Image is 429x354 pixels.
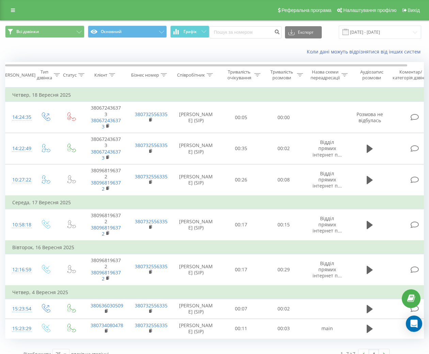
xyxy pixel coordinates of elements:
[220,133,263,164] td: 00:35
[84,254,128,285] td: 380968196372
[313,139,342,158] span: Відділ прямих інтернет п...
[135,302,168,309] a: 380732556335
[263,164,305,195] td: 00:08
[135,263,168,270] a: 380732556335
[263,254,305,285] td: 00:29
[91,269,121,282] a: 380968196372
[282,7,332,13] span: Реферальна програма
[84,209,128,240] td: 380968196372
[209,26,282,38] input: Пошук за номером
[91,179,121,192] a: 380968196372
[1,72,35,78] div: [PERSON_NAME]
[220,254,263,285] td: 00:17
[135,142,168,148] a: 380732556335
[94,72,107,78] div: Клієнт
[172,254,220,285] td: [PERSON_NAME] (SIP)
[313,260,342,279] span: Відділ прямих інтернет п...
[356,111,383,124] span: Розмова не відбулась
[220,209,263,240] td: 00:17
[12,111,26,124] div: 14:24:35
[343,7,396,13] span: Налаштування профілю
[355,69,388,81] div: Аудіозапис розмови
[263,319,305,338] td: 00:03
[307,48,424,55] a: Коли дані можуть відрізнятися вiд інших систем
[63,72,77,78] div: Статус
[408,7,420,13] span: Вихід
[84,133,128,164] td: 380672436373
[84,102,128,133] td: 380672436373
[12,322,26,335] div: 15:23:29
[263,102,305,133] td: 00:00
[135,173,168,180] a: 380732556335
[263,133,305,164] td: 00:02
[220,102,263,133] td: 00:05
[91,224,121,237] a: 380968196372
[263,209,305,240] td: 00:15
[84,164,128,195] td: 380968196372
[37,69,52,81] div: Тип дзвінка
[313,170,342,189] span: Відділ прямих інтернет п...
[135,322,168,328] a: 380732556335
[12,218,26,231] div: 10:58:18
[91,302,123,309] a: 380636030509
[88,26,167,38] button: Основний
[220,319,263,338] td: 00:11
[91,322,123,328] a: 380734080478
[170,26,209,38] button: Графік
[135,218,168,225] a: 380732556335
[263,299,305,319] td: 00:02
[135,111,168,117] a: 380732556335
[172,102,220,133] td: [PERSON_NAME] (SIP)
[268,69,295,81] div: Тривалість розмови
[5,26,84,38] button: Всі дзвінки
[172,299,220,319] td: [PERSON_NAME] (SIP)
[172,164,220,195] td: [PERSON_NAME] (SIP)
[311,69,340,81] div: Назва схеми переадресації
[313,215,342,234] span: Відділ прямих інтернет п...
[131,72,159,78] div: Бізнес номер
[91,117,121,130] a: 380672436373
[16,29,39,34] span: Всі дзвінки
[12,142,26,155] div: 14:22:49
[91,148,121,161] a: 380672436373
[172,133,220,164] td: [PERSON_NAME] (SIP)
[12,302,26,316] div: 15:23:54
[406,316,422,332] div: Open Intercom Messenger
[172,319,220,338] td: [PERSON_NAME] (SIP)
[12,263,26,276] div: 12:16:59
[12,173,26,187] div: 10:27:22
[177,72,205,78] div: Співробітник
[305,319,349,338] td: main
[220,164,263,195] td: 00:26
[220,299,263,319] td: 00:07
[184,29,197,34] span: Графік
[172,209,220,240] td: [PERSON_NAME] (SIP)
[285,26,322,38] button: Експорт
[226,69,253,81] div: Тривалість очікування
